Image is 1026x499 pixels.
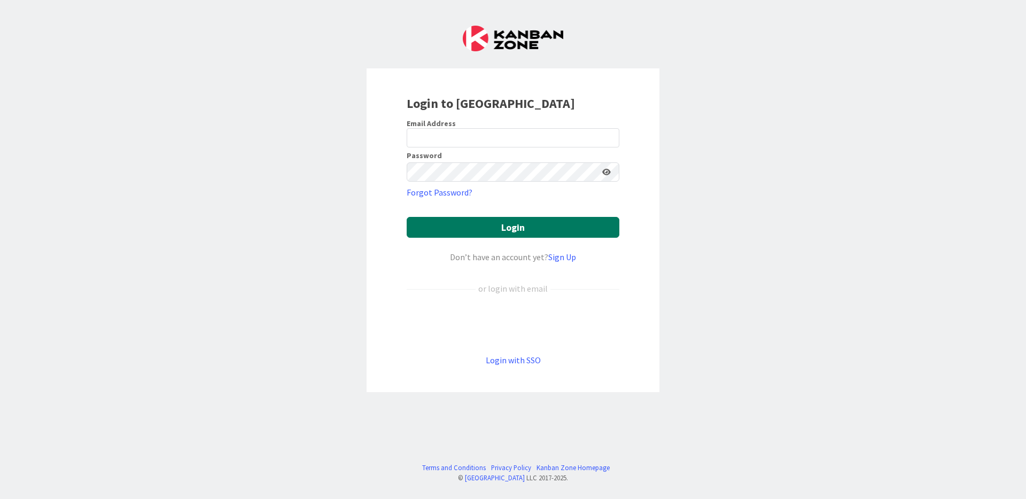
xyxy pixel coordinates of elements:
[407,251,619,263] div: Don’t have an account yet?
[407,119,456,128] label: Email Address
[486,355,541,365] a: Login with SSO
[537,463,610,473] a: Kanban Zone Homepage
[465,473,525,482] a: [GEOGRAPHIC_DATA]
[491,463,531,473] a: Privacy Policy
[463,26,563,51] img: Kanban Zone
[407,152,442,159] label: Password
[476,282,550,295] div: or login with email
[407,217,619,238] button: Login
[548,252,576,262] a: Sign Up
[401,313,625,336] iframe: Botão "Fazer login com o Google"
[417,473,610,483] div: © LLC 2017- 2025 .
[422,463,486,473] a: Terms and Conditions
[407,186,472,199] a: Forgot Password?
[407,95,575,112] b: Login to [GEOGRAPHIC_DATA]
